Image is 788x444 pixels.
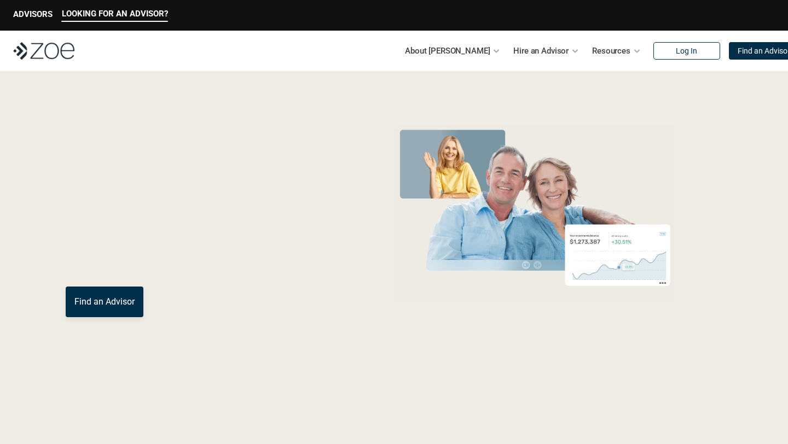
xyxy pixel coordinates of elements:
p: ADVISORS [13,9,53,19]
img: Zoe Financial Hero Image [389,125,681,302]
p: About [PERSON_NAME] [405,43,490,59]
em: The information in the visuals above is for illustrative purposes only and does not represent an ... [383,309,687,315]
a: Log In [653,42,720,60]
span: with a Financial Advisor [66,157,287,236]
p: You deserve an advisor you can trust. [PERSON_NAME], hire, and invest with vetted, fiduciary, fin... [66,247,348,273]
p: Hire an Advisor [513,43,569,59]
a: Find an Advisor [66,287,143,317]
p: Find an Advisor [74,296,135,307]
p: Resources [592,43,630,59]
span: Grow Your Wealth [66,121,309,163]
p: LOOKING FOR AN ADVISOR? [62,9,168,19]
p: Log In [676,46,697,56]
